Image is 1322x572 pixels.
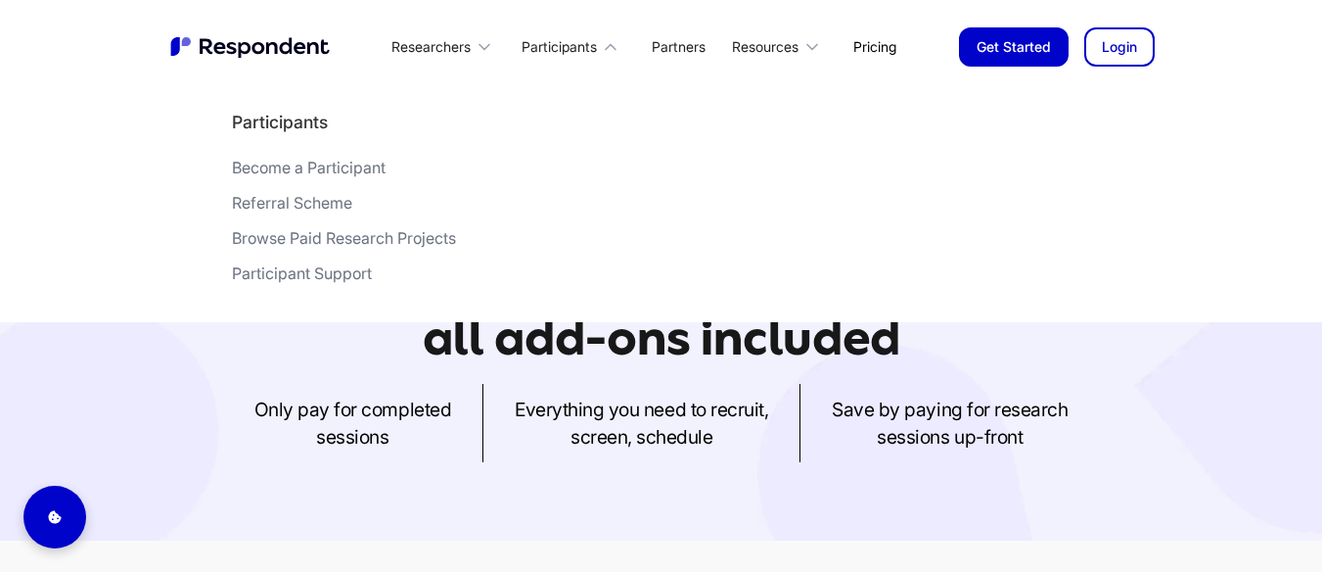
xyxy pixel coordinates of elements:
[168,34,335,60] a: home
[168,34,335,60] img: Untitled UI logotext
[232,263,456,291] a: Participant Support
[232,158,386,177] div: Become a Participant
[232,263,372,283] div: Participant Support
[522,37,597,57] div: Participants
[232,193,352,213] div: Referral Scheme
[636,24,721,70] a: Partners
[832,396,1068,451] p: Save by paying for research sessions up-front
[254,396,451,451] p: Only pay for completed sessions
[732,37,798,57] div: Resources
[838,24,912,70] a: Pricing
[391,37,471,57] div: Researchers
[232,193,456,220] a: Referral Scheme
[232,228,456,248] div: Browse Paid Research Projects
[232,228,456,256] a: Browse Paid Research Projects
[721,24,838,70] div: Resources
[510,24,635,70] div: Participants
[232,158,456,185] a: Become a Participant
[959,27,1069,67] a: Get Started
[1084,27,1155,67] a: Login
[381,24,510,70] div: Researchers
[232,111,328,134] h4: Participants
[515,396,768,451] p: Everything you need to recruit, screen, schedule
